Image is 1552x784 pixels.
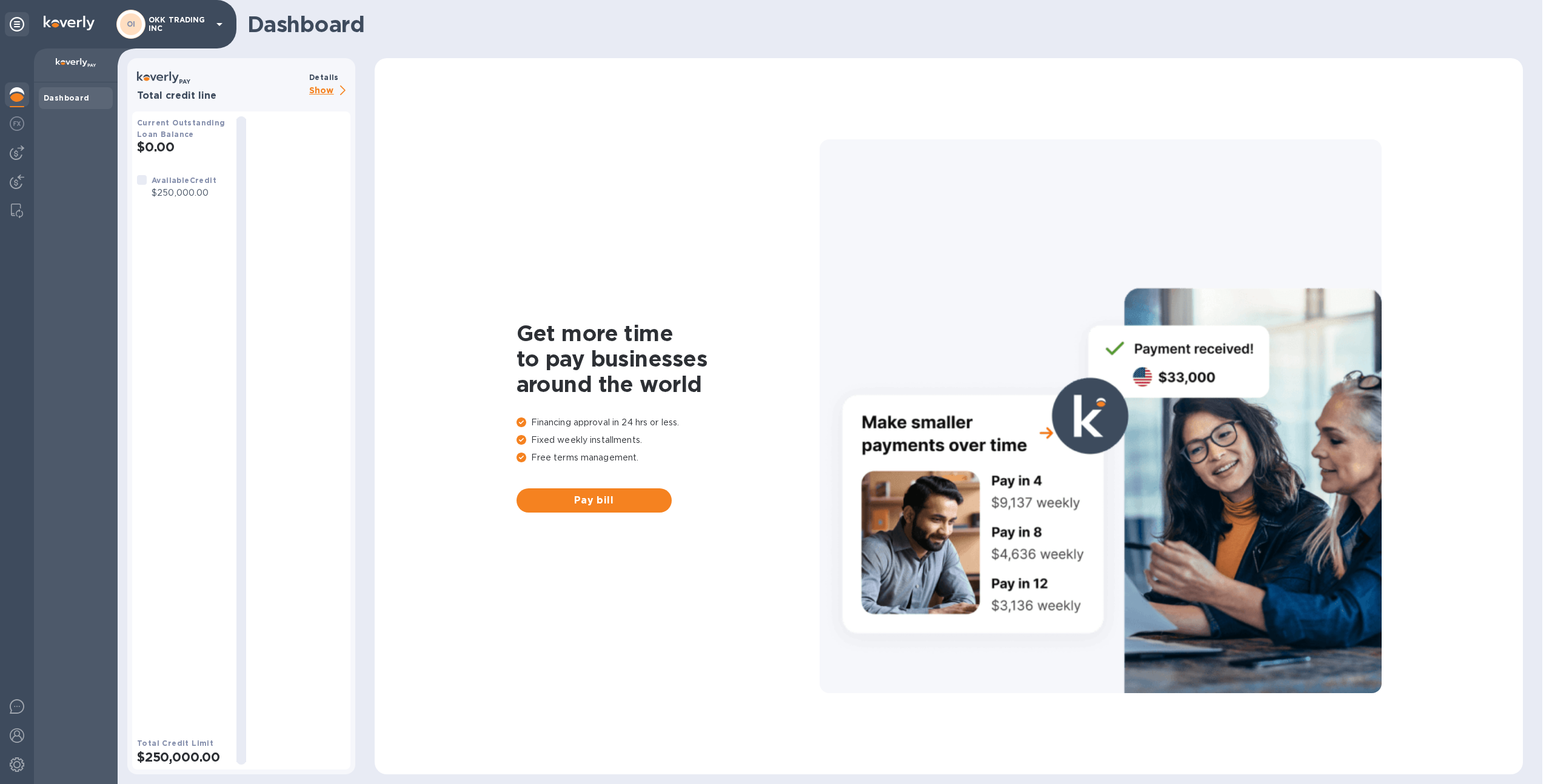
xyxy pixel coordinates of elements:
b: Details [309,73,339,82]
b: Dashboard [44,93,90,102]
div: Unpin categories [5,12,29,36]
p: Free terms management. [517,451,820,464]
p: OKK TRADING INC [149,16,209,33]
h2: $0.00 [137,139,227,154]
h2: $250,000.00 [137,749,227,765]
img: Logo [44,16,95,30]
span: Pay bill [526,493,662,508]
b: Current Outstanding Loan Balance [137,118,226,139]
b: Available Credit [152,176,216,185]
b: Total Credit Limit [137,739,213,748]
p: Fixed weekly installments. [517,434,820,447]
p: Financing approval in 24 hrs or less. [517,416,820,429]
b: OI [127,19,136,28]
h1: Dashboard [247,12,1517,37]
img: Foreign exchange [10,116,24,131]
p: $250,000.00 [152,187,216,199]
h1: Get more time to pay businesses around the world [517,321,820,397]
p: Show [309,84,350,99]
button: Pay bill [517,488,672,513]
h3: Total credit line [137,90,304,102]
